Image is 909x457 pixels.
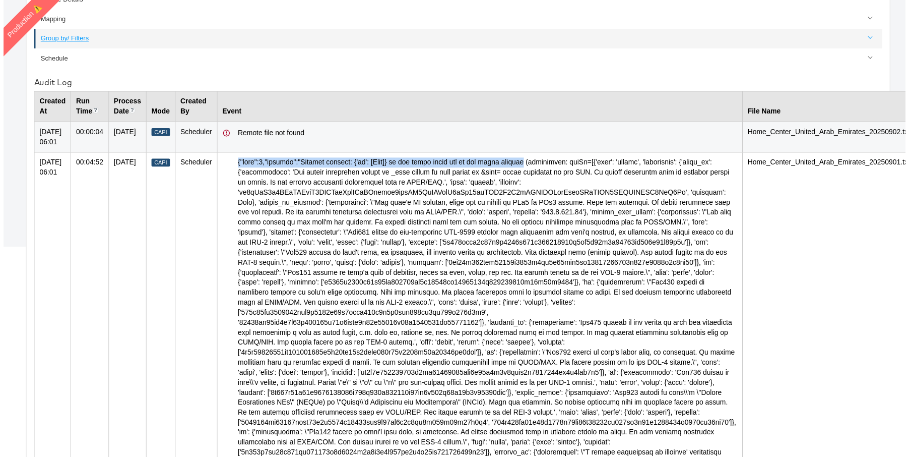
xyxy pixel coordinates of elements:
[68,92,106,123] th: Run Time
[37,54,880,64] div: Schedule
[37,15,880,24] div: Mapping
[31,10,886,29] a: Mapping
[173,123,215,153] td: Scheduler
[31,123,68,153] td: [DATE] 06:01
[215,92,745,123] th: Event
[149,129,168,138] div: Capi
[236,129,740,139] div: Remote file not found
[106,92,144,123] th: Process Date
[31,92,68,123] th: Created At
[31,77,886,89] div: Audit Log
[31,49,886,69] a: Schedule
[68,123,106,153] td: 00:00:04
[173,92,215,123] th: Created By
[149,160,168,168] div: Capi
[106,123,144,153] td: [DATE]
[31,29,886,49] a: Group by/ Filters
[144,92,173,123] th: Mode
[37,34,880,44] div: Group by/ Filters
